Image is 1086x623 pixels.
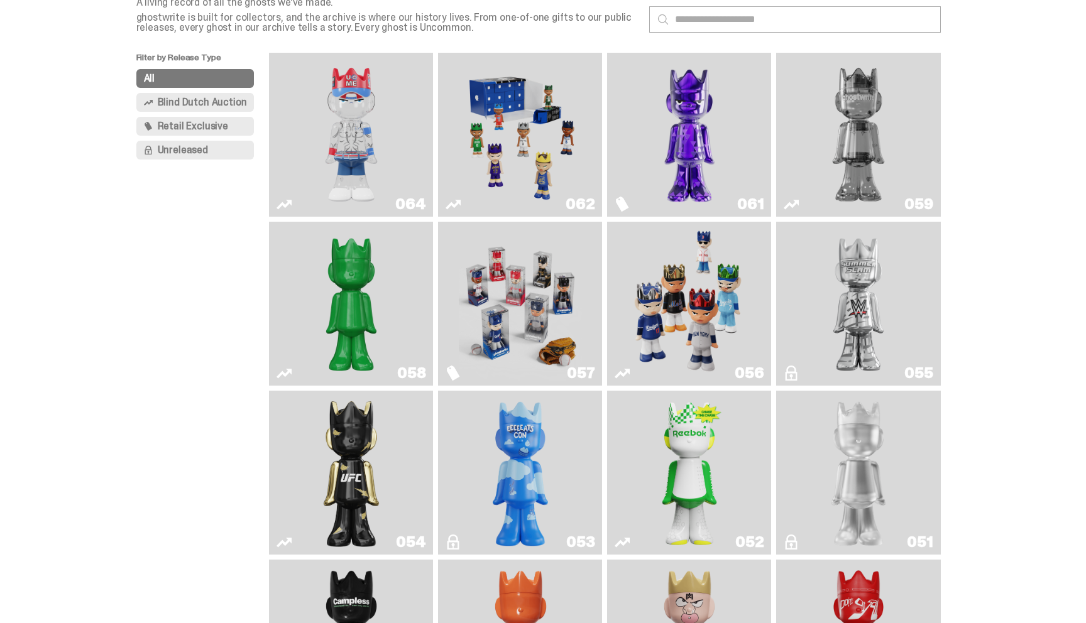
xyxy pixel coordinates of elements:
span: Unreleased [158,145,208,155]
a: Game Face (2025) [446,227,595,381]
span: Blind Dutch Auction [158,97,247,107]
div: 062 [566,197,595,212]
div: 057 [567,366,595,381]
img: Game Face (2025) [628,227,751,381]
a: Schrödinger's ghost: Sunday Green [277,227,425,381]
img: Court Victory [656,396,723,550]
a: I Was There SummerSlam [784,227,933,381]
div: 052 [735,534,764,550]
img: I Was There SummerSlam [797,227,920,381]
img: Ruby [318,396,385,550]
button: Blind Dutch Auction [136,93,255,112]
img: LLLoyalty [825,396,892,550]
div: 053 [566,534,595,550]
div: 064 [395,197,425,212]
p: ghostwrite is built for collectors, and the archive is where our history lives. From one-of-one g... [136,13,639,33]
img: Two [797,58,920,212]
a: Court Victory [615,396,764,550]
div: 058 [397,366,425,381]
span: Retail Exclusive [158,121,228,131]
div: 061 [737,197,764,212]
img: Schrödinger's ghost: Sunday Green [290,227,413,381]
a: LLLoyalty [784,396,933,550]
img: You Can't See Me [290,58,413,212]
img: Fantasy [628,58,751,212]
div: 055 [904,366,933,381]
a: Two [784,58,933,212]
a: Ruby [277,396,425,550]
div: 054 [396,534,425,550]
a: Game Face (2025) [446,58,595,212]
span: All [144,73,155,84]
a: Game Face (2025) [615,227,764,381]
a: You Can't See Me [277,58,425,212]
div: 056 [735,366,764,381]
div: 059 [904,197,933,212]
button: Retail Exclusive [136,117,255,136]
img: ghooooost [487,396,554,550]
a: Fantasy [615,58,764,212]
img: Game Face (2025) [459,58,582,212]
p: Filter by Release Type [136,53,270,69]
div: 051 [907,534,933,550]
a: ghooooost [446,396,595,550]
button: Unreleased [136,141,255,160]
button: All [136,69,255,88]
img: Game Face (2025) [459,227,582,381]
